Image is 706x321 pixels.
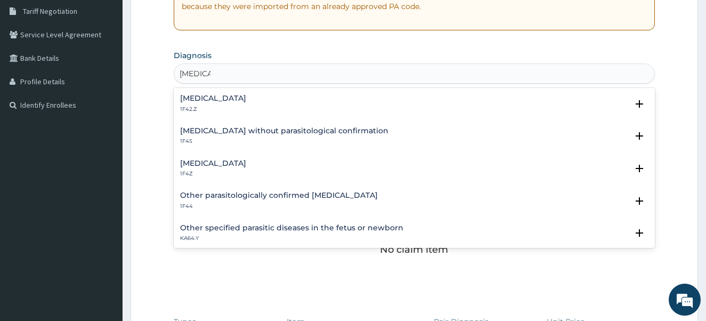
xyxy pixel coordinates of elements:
p: 1F4Z [180,170,246,178]
span: We're online! [62,94,147,202]
label: Diagnosis [174,50,212,61]
p: 1F42.Z [180,106,246,113]
img: d_794563401_company_1708531726252_794563401 [20,53,43,80]
span: Tariff Negotiation [23,6,77,16]
h4: Other specified parasitic diseases in the fetus or newborn [180,224,403,232]
p: 1F44 [180,203,378,210]
h4: [MEDICAL_DATA] without parasitological confirmation [180,127,388,135]
h4: [MEDICAL_DATA] [180,159,246,167]
i: open select status [633,227,646,239]
h4: [MEDICAL_DATA] [180,94,246,102]
div: Minimize live chat window [175,5,200,31]
textarea: Type your message and hit 'Enter' [5,211,203,248]
div: Chat with us now [55,60,179,74]
p: 1F45 [180,138,388,145]
i: open select status [633,98,646,110]
i: open select status [633,162,646,175]
h4: Other parasitologically confirmed [MEDICAL_DATA] [180,191,378,199]
i: open select status [633,130,646,142]
i: open select status [633,195,646,207]
p: KA64.Y [180,235,403,242]
p: No claim item [380,244,448,255]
